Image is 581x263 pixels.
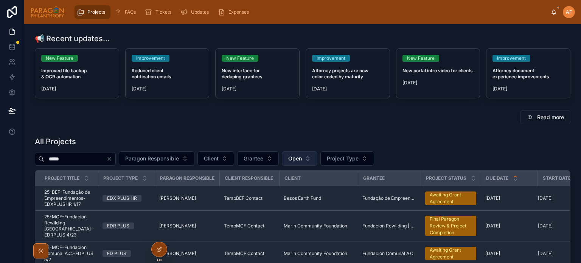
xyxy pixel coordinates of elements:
span: Paragon Responsible [160,175,214,181]
span: Expenses [228,9,249,15]
strong: Attorney document experience improvements [492,68,549,79]
a: [DATE] [485,195,533,201]
span: TempBEF Contact [224,195,263,201]
a: EDX PLUS HR [103,195,150,202]
a: [DATE] [485,251,533,257]
a: Projects [75,5,110,19]
div: Improvement [136,55,165,62]
span: Projects [87,9,105,15]
span: [DATE] [538,251,553,257]
button: Select Button [282,151,317,166]
span: [DATE] [485,223,500,229]
span: [DATE] [538,195,553,201]
a: Bezos Earth Fund [284,195,353,201]
a: Tickets [143,5,177,19]
a: [PERSON_NAME] [159,195,215,201]
strong: Reduced client notification emails [132,68,171,79]
span: Tickets [155,9,171,15]
a: ED PLUS [103,250,150,257]
a: Expenses [216,5,254,19]
span: Read more [537,114,564,121]
div: Awaiting Grant Agreement [430,247,472,260]
span: Client [284,175,301,181]
div: Final Paragon Review & Project Completion [430,216,472,236]
span: FAQs [125,9,136,15]
span: Bezos Earth Fund [284,195,321,201]
span: Project Type [327,155,359,162]
div: ED PLUS [107,250,126,257]
span: Client [204,155,219,162]
a: TempBEF Contact [224,195,275,201]
a: EDR PLUS [103,223,150,229]
a: New FeatureNew interface for deduping grantees[DATE] [215,48,300,98]
a: Awaiting Grant Agreement [425,191,476,205]
span: [PERSON_NAME] [159,195,196,201]
a: [PERSON_NAME] [159,223,215,229]
div: EDR PLUS [107,223,129,229]
a: [DATE] [485,223,533,229]
h1: All Projects [35,136,76,147]
a: New FeatureImproved file backup & OCR automation[DATE] [35,48,119,98]
strong: Attorney projects are now color coded by maturity [312,68,370,79]
button: Select Button [320,151,374,166]
img: App logo [30,6,65,18]
span: Open [288,155,302,162]
span: Marin Community Foundation [284,223,347,229]
div: New Feature [226,55,254,62]
a: Updates [178,5,214,19]
span: [DATE] [485,195,500,201]
strong: Improved file backup & OCR automation [41,68,88,79]
div: New Feature [46,55,73,62]
span: Project Status [426,175,466,181]
span: AF [566,9,572,15]
span: Due Date [486,175,508,181]
button: Read more [520,110,570,124]
span: TempMCF Contact [224,223,264,229]
a: Marin Community Foundation [284,251,353,257]
span: [DATE] [41,86,113,92]
span: [DATE] [485,251,500,257]
div: Improvement [497,55,526,62]
a: Awaiting Grant Agreement [425,247,476,260]
div: scrollable content [71,4,551,20]
span: Grantee [244,155,263,162]
span: Grantee [363,175,385,181]
span: Updates [191,9,209,15]
a: 25-MCF-Fundación Comunal A.C.-EDPLUS 5/2 [44,244,93,263]
span: Client Responsible [225,175,273,181]
button: Select Button [119,151,194,166]
strong: New portal intro video for clients [402,68,473,73]
a: Marin Community Foundation [284,223,353,229]
button: Select Button [237,151,279,166]
div: EDX PLUS HR [107,195,137,202]
a: ImprovementAttorney document experience improvements[DATE] [486,48,570,98]
span: Fundacion Rewilding [GEOGRAPHIC_DATA] [362,223,416,229]
span: [PERSON_NAME] [159,223,196,229]
span: [DATE] [222,86,293,92]
a: TempMCF Contact [224,251,275,257]
a: Final Paragon Review & Project Completion [425,216,476,236]
span: [DATE] [402,80,474,86]
div: Awaiting Grant Agreement [430,191,472,205]
span: [DATE] [492,86,564,92]
span: 25-BEF-Fundação de Empreendimentos-EDXPLUSHR 1/17 [44,189,93,207]
a: New FeatureNew portal intro video for clients[DATE] [396,48,480,98]
a: FAQs [112,5,141,19]
a: Fundação de Empreendimentos Científicos e Tecnológicos [362,195,416,201]
a: Fundación Comunal A.C. [362,251,416,257]
span: Fundación Comunal A.C. [362,251,415,257]
span: 25-MCF-Fundacion Rewilding [GEOGRAPHIC_DATA]-EDRPLUS 4/23 [44,214,93,238]
span: Paragon Responsible [125,155,179,162]
button: Clear [106,156,115,162]
span: Start Date [543,175,571,181]
div: New Feature [407,55,435,62]
span: [DATE] [312,86,384,92]
span: Marin Community Foundation [284,251,347,257]
a: [PERSON_NAME] [159,251,215,257]
span: Project Type [103,175,138,181]
a: ImprovementReduced client notification emails[DATE] [125,48,210,98]
a: ImprovementAttorney projects are now color coded by maturity[DATE] [306,48,390,98]
div: Improvement [317,55,345,62]
span: [DATE] [538,223,553,229]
